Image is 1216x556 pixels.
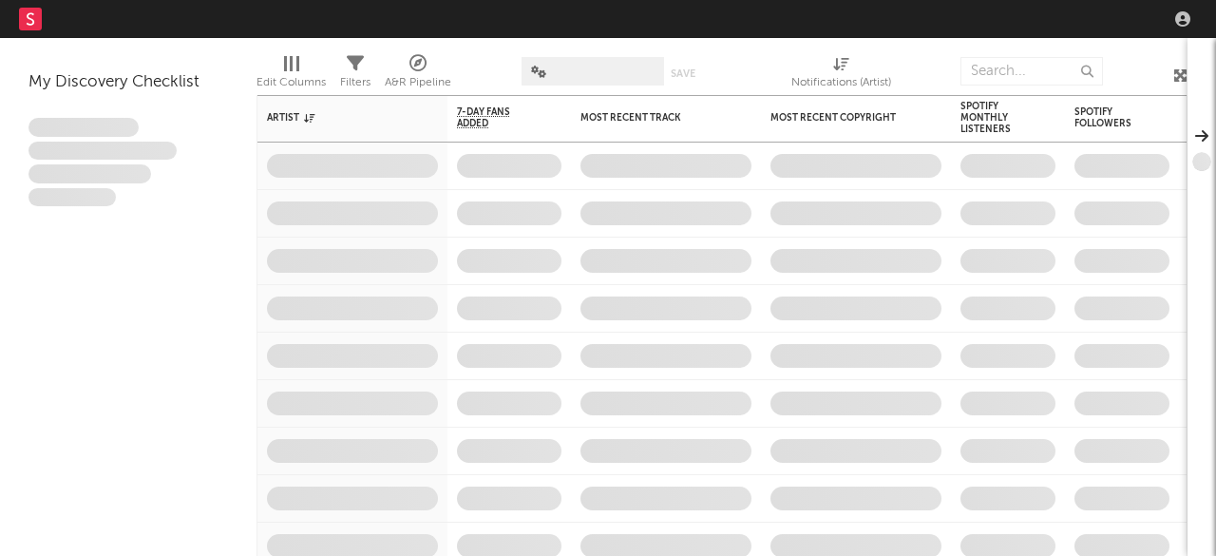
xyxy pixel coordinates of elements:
div: Edit Columns [256,48,326,103]
div: A&R Pipeline [385,71,451,94]
div: Filters [340,48,370,103]
div: A&R Pipeline [385,48,451,103]
div: Most Recent Track [580,112,723,124]
div: Notifications (Artist) [791,48,891,103]
div: Most Recent Copyright [770,112,913,124]
div: Spotify Followers [1074,106,1141,129]
span: Lorem ipsum dolor [28,118,139,137]
div: Artist [267,112,409,124]
span: Integer aliquet in purus et [28,142,177,161]
div: Filters [340,71,370,94]
input: Search... [960,57,1103,86]
div: Edit Columns [256,71,326,94]
div: Notifications (Artist) [791,71,891,94]
span: 7-Day Fans Added [457,106,533,129]
div: Spotify Monthly Listeners [960,101,1027,135]
div: My Discovery Checklist [28,71,228,94]
button: Save [671,68,695,79]
span: Praesent ac interdum [28,164,151,183]
span: Aliquam viverra [28,188,116,207]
